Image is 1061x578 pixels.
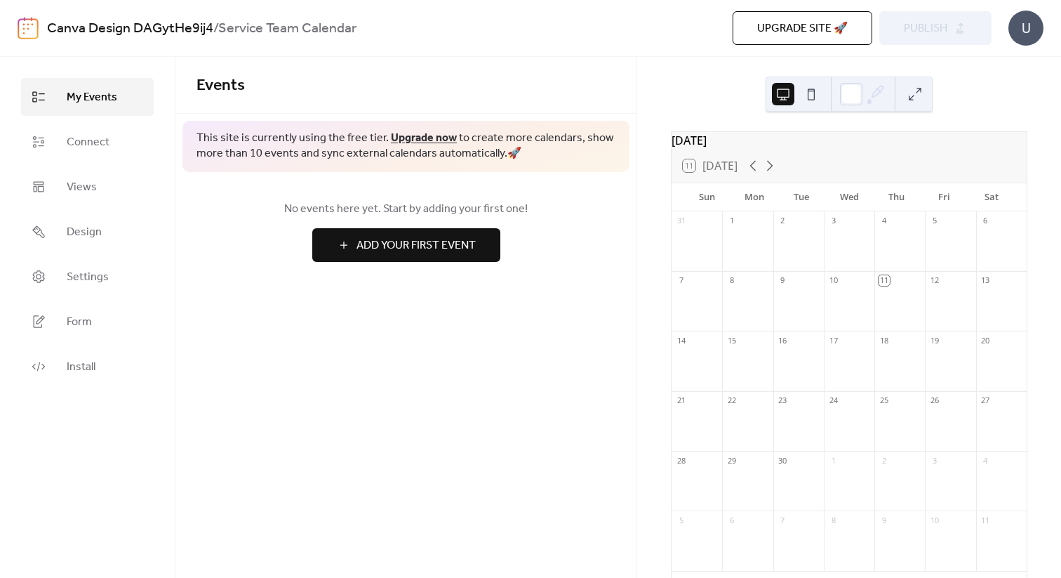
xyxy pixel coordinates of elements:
[980,455,991,466] div: 4
[828,335,839,346] div: 17
[828,515,839,525] div: 8
[980,395,991,406] div: 27
[21,348,154,386] a: Install
[929,455,940,466] div: 3
[676,335,686,346] div: 14
[980,335,991,346] div: 20
[778,275,788,286] div: 9
[67,224,102,241] span: Design
[778,395,788,406] div: 23
[196,131,615,162] span: This site is currently using the free tier. to create more calendars, show more than 10 events an...
[672,132,1027,149] div: [DATE]
[676,216,686,226] div: 31
[726,335,737,346] div: 15
[980,275,991,286] div: 13
[67,359,95,376] span: Install
[929,275,940,286] div: 12
[879,515,889,525] div: 9
[21,213,154,251] a: Design
[726,455,737,466] div: 29
[196,228,615,262] a: Add Your First Event
[67,269,109,286] span: Settings
[968,183,1015,211] div: Sat
[218,15,356,42] b: Service Team Calendar
[879,335,889,346] div: 18
[778,335,788,346] div: 16
[67,179,97,196] span: Views
[873,183,921,211] div: Thu
[921,183,968,211] div: Fri
[312,228,500,262] button: Add Your First Event
[67,89,117,106] span: My Events
[757,20,848,37] span: Upgrade site 🚀
[828,455,839,466] div: 1
[980,216,991,226] div: 6
[21,78,154,116] a: My Events
[929,216,940,226] div: 5
[726,395,737,406] div: 22
[356,237,476,254] span: Add Your First Event
[879,395,889,406] div: 25
[879,216,889,226] div: 4
[726,515,737,525] div: 6
[778,183,826,211] div: Tue
[980,515,991,525] div: 11
[879,455,889,466] div: 2
[676,515,686,525] div: 5
[828,216,839,226] div: 3
[825,183,873,211] div: Wed
[726,275,737,286] div: 8
[18,17,39,39] img: logo
[828,275,839,286] div: 10
[778,515,788,525] div: 7
[733,11,872,45] button: Upgrade site 🚀
[391,127,457,149] a: Upgrade now
[47,15,213,42] a: Canva Design DAGytHe9ij4
[67,134,109,151] span: Connect
[778,216,788,226] div: 2
[730,183,778,211] div: Mon
[21,258,154,296] a: Settings
[196,201,615,218] span: No events here yet. Start by adding your first one!
[21,168,154,206] a: Views
[879,275,889,286] div: 11
[676,275,686,286] div: 7
[676,395,686,406] div: 21
[929,335,940,346] div: 19
[213,15,218,42] b: /
[67,314,92,331] span: Form
[778,455,788,466] div: 30
[21,123,154,161] a: Connect
[1008,11,1043,46] div: U
[726,216,737,226] div: 1
[676,455,686,466] div: 28
[21,303,154,341] a: Form
[196,70,245,101] span: Events
[929,395,940,406] div: 26
[828,395,839,406] div: 24
[929,515,940,525] div: 10
[683,183,730,211] div: Sun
